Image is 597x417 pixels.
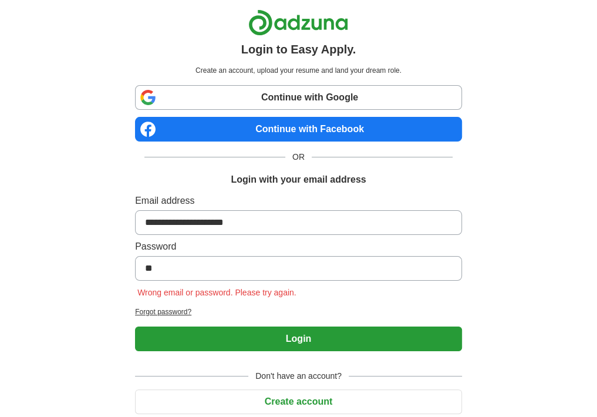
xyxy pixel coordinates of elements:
[241,41,356,58] h1: Login to Easy Apply.
[285,151,312,163] span: OR
[135,389,462,414] button: Create account
[248,9,348,36] img: Adzuna logo
[231,173,366,187] h1: Login with your email address
[135,288,299,297] span: Wrong email or password. Please try again.
[135,117,462,142] a: Continue with Facebook
[248,370,349,382] span: Don't have an account?
[137,65,460,76] p: Create an account, upload your resume and land your dream role.
[135,194,462,208] label: Email address
[135,327,462,351] button: Login
[135,307,462,317] a: Forgot password?
[135,396,462,406] a: Create account
[135,85,462,110] a: Continue with Google
[135,240,462,254] label: Password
